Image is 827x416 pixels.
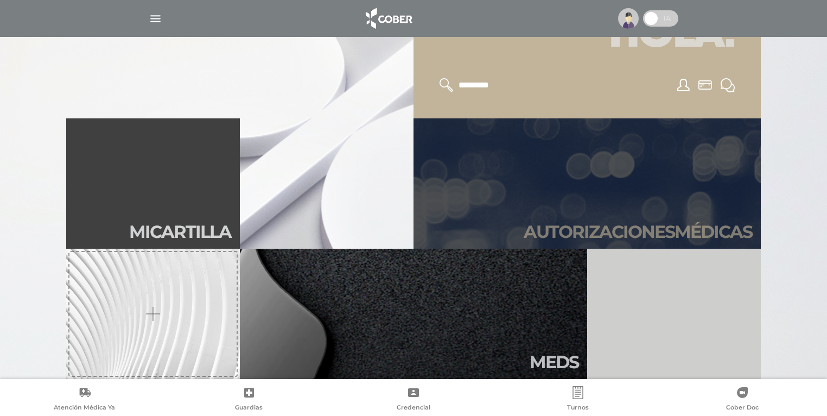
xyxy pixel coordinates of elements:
[167,386,331,414] a: Guardias
[524,222,752,242] h2: Autori zaciones médicas
[496,386,660,414] a: Turnos
[413,118,761,249] a: Autorizacionesmédicas
[54,404,115,413] span: Atención Médica Ya
[726,404,759,413] span: Cober Doc
[397,404,430,413] span: Credencial
[331,386,495,414] a: Credencial
[2,386,167,414] a: Atención Médica Ya
[235,404,263,413] span: Guardias
[567,404,589,413] span: Turnos
[129,222,231,242] h2: Mi car tilla
[530,352,578,373] h2: Meds
[360,5,417,31] img: logo_cober_home-white.png
[66,118,240,249] a: Micartilla
[240,249,587,379] a: Meds
[660,386,825,414] a: Cober Doc
[149,12,162,26] img: Cober_menu-lines-white.svg
[618,8,639,29] img: profile-placeholder.svg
